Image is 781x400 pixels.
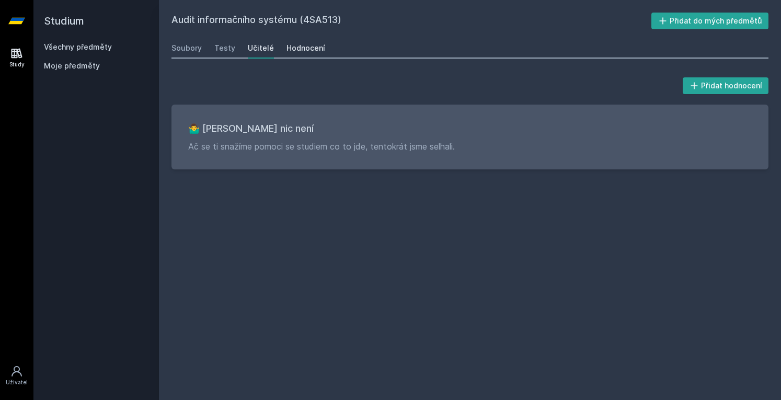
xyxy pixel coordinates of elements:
[214,38,235,59] a: Testy
[2,360,31,392] a: Uživatel
[286,43,325,53] div: Hodnocení
[188,121,752,136] h3: 🤷‍♂️ [PERSON_NAME] nic není
[9,61,25,68] div: Study
[2,42,31,74] a: Study
[6,379,28,386] div: Uživatel
[248,38,274,59] a: Učitelé
[683,77,769,94] button: Přidat hodnocení
[171,38,202,59] a: Soubory
[44,42,112,51] a: Všechny předměty
[248,43,274,53] div: Učitelé
[188,140,752,153] p: Ač se ti snažíme pomoci se studiem co to jde, tentokrát jsme selhali.
[214,43,235,53] div: Testy
[651,13,769,29] button: Přidat do mých předmětů
[44,61,100,71] span: Moje předměty
[171,43,202,53] div: Soubory
[286,38,325,59] a: Hodnocení
[171,13,651,29] h2: Audit informačního systému (4SA513)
